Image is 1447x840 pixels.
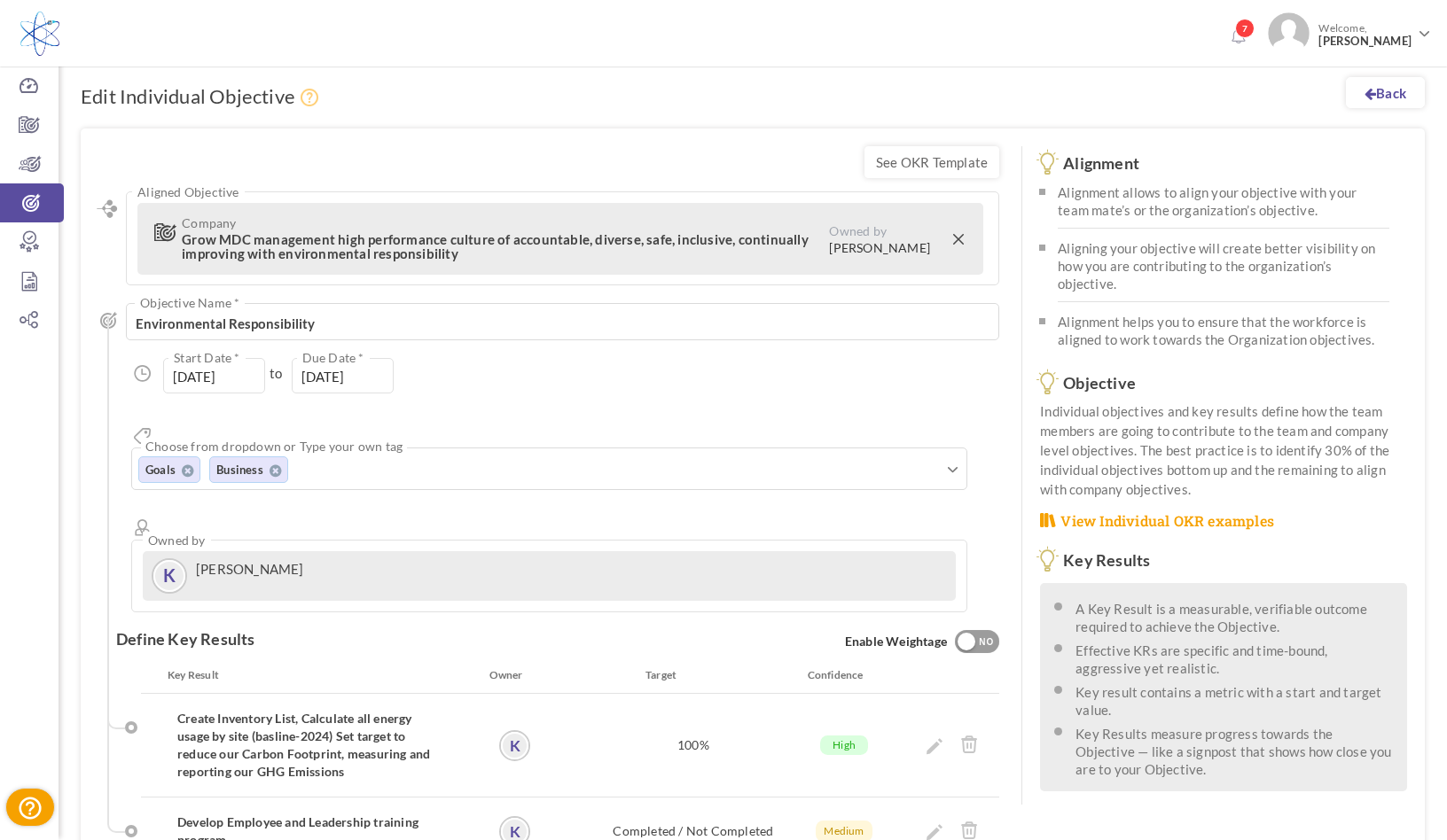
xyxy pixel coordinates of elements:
[154,666,489,684] div: Key Result
[1346,77,1425,108] a: Back
[196,561,304,577] label: [PERSON_NAME]
[1075,596,1394,635] li: A Key Result is a measurable, verifiable outcome required to achieve the Objective.
[116,630,255,648] label: Define Key Results
[131,517,154,540] i: Owner
[1058,229,1389,302] li: Aligning your objective will create better visibility on how you are contributing to the organiza...
[270,364,282,382] span: to
[209,456,288,483] li: Business
[489,666,548,684] div: Owner
[138,456,200,483] li: Goals
[1075,680,1394,719] li: Key result contains a metric with a start and target value.
[1261,5,1438,58] a: Photo Welcome,[PERSON_NAME]
[153,560,185,592] a: K
[1040,375,1407,393] h3: Objective
[100,312,117,329] i: Objective Name *
[613,822,773,840] label: Completed / Not Completed
[1318,35,1412,48] span: [PERSON_NAME]
[1058,302,1389,357] li: Alignment helps you to ensure that the workforce is aligned to work towards the Organization obje...
[1040,155,1407,173] h3: Alignment
[126,303,999,340] textarea: Environmental Responsibility
[1058,182,1389,229] li: Alignment allows to align your objective with your team mate’s or the organization’s objective.
[548,666,757,684] div: Target
[972,634,1001,650] div: NO
[829,240,953,255] b: [PERSON_NAME]
[1040,511,1274,532] a: View Individual OKR examples
[131,424,154,447] i: Tags
[1310,12,1416,57] span: Welcome,
[1224,23,1252,51] a: Notifications
[757,666,891,684] div: Confidence
[1040,552,1407,570] h3: Key Results
[1040,401,1407,499] p: Individual objectives and key results define how the team members are going to contribute to the ...
[864,146,999,178] a: See OKR Template
[1268,12,1310,54] img: Photo
[97,199,117,217] i: Aligned Objective
[81,84,324,111] h1: Edit Individual Objective
[1235,19,1255,38] span: 7
[1075,721,1394,778] li: Key Results measure progress towards the Objective — like a signpost that shows how close you are...
[501,732,528,759] a: K
[829,216,953,261] label: Owned by
[131,362,154,385] i: Duration
[677,736,709,754] label: 100%
[182,231,809,262] span: Grow MDC management high performance culture of accountable, diverse, safe, inclusive, continuall...
[820,735,868,755] span: High
[182,216,829,229] span: Company
[20,12,59,56] img: Logo
[177,710,446,781] h4: Create Inventory List, Calculate all energy usage by site (basline-2024) Set target to reduce our...
[1075,638,1394,677] li: Effective KRs are specific and time-bound, aggressive yet realistic.
[845,630,999,655] span: Enable Weightage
